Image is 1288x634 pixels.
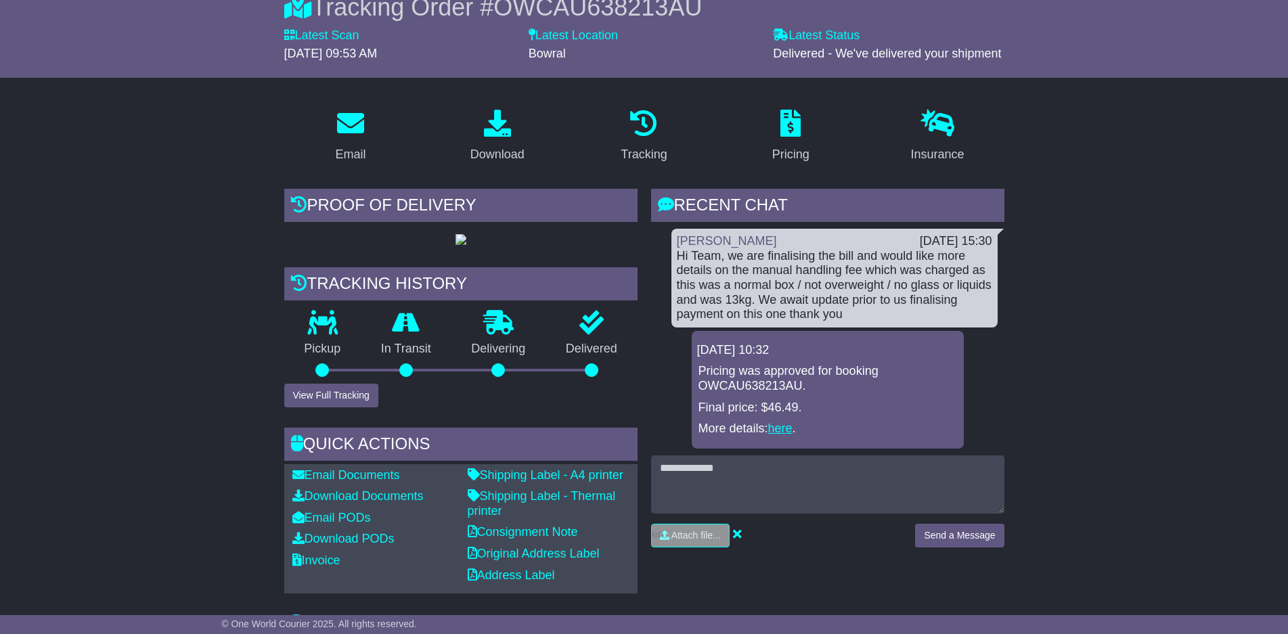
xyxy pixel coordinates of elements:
div: Hi Team, we are finalising the bill and would like more details on the manual handling fee which ... [677,249,992,322]
a: Download [462,105,533,168]
div: Tracking history [284,267,638,304]
div: RECENT CHAT [651,189,1004,225]
a: Insurance [902,105,973,168]
p: Final price: $46.49. [698,401,957,415]
a: Consignment Note [468,525,578,539]
div: [DATE] 10:32 [697,343,958,358]
a: Shipping Label - Thermal printer [468,489,616,518]
p: Pickup [284,342,361,357]
div: Tracking [621,145,667,164]
div: Quick Actions [284,428,638,464]
img: GetPodImage [456,234,466,245]
label: Latest Location [529,28,618,43]
a: Email Documents [292,468,400,482]
span: Bowral [529,47,566,60]
p: Delivered [546,342,638,357]
button: View Full Tracking [284,384,378,407]
div: Proof of Delivery [284,189,638,225]
div: Download [470,145,525,164]
a: [PERSON_NAME] [677,234,777,248]
a: Address Label [468,568,555,582]
button: Send a Message [915,524,1004,547]
a: Email [326,105,374,168]
a: Email PODs [292,511,371,524]
a: Invoice [292,553,340,567]
a: Original Address Label [468,547,600,560]
p: Pricing was approved for booking OWCAU638213AU. [698,364,957,393]
a: Shipping Label - A4 printer [468,468,623,482]
p: More details: . [698,422,957,436]
div: Pricing [772,145,809,164]
span: Delivered - We've delivered your shipment [773,47,1001,60]
p: Delivering [451,342,546,357]
a: Tracking [612,105,675,168]
a: Download PODs [292,532,395,545]
a: here [768,422,793,435]
label: Latest Status [773,28,860,43]
div: Email [335,145,365,164]
a: Pricing [763,105,818,168]
a: Download Documents [292,489,424,503]
span: [DATE] 09:53 AM [284,47,378,60]
div: [DATE] 15:30 [920,234,992,249]
span: © One World Courier 2025. All rights reserved. [221,618,417,629]
label: Latest Scan [284,28,359,43]
div: Insurance [911,145,964,164]
p: In Transit [361,342,451,357]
